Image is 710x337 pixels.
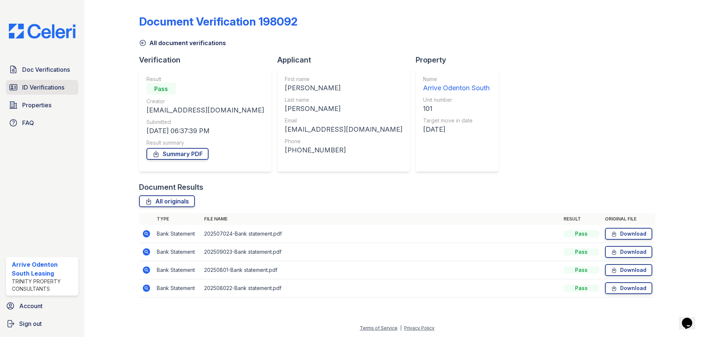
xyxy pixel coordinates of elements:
[22,118,34,127] span: FAQ
[360,325,398,331] a: Terms of Service
[3,316,81,331] a: Sign out
[6,62,78,77] a: Doc Verifications
[201,243,561,261] td: 202509023-Bank statement.pdf
[3,299,81,313] a: Account
[146,139,264,146] div: Result summary
[201,213,561,225] th: File name
[146,98,264,105] div: Creator
[19,319,42,328] span: Sign out
[285,124,402,135] div: [EMAIL_ADDRESS][DOMAIN_NAME]
[146,105,264,115] div: [EMAIL_ADDRESS][DOMAIN_NAME]
[22,83,64,92] span: ID Verifications
[423,83,490,93] div: Arrive Odenton South
[154,243,201,261] td: Bank Statement
[423,124,490,135] div: [DATE]
[423,117,490,124] div: Target move in date
[201,279,561,297] td: 202508022-Bank statement.pdf
[22,65,70,74] span: Doc Verifications
[605,264,652,276] a: Download
[285,138,402,145] div: Phone
[146,126,264,136] div: [DATE] 06:37:39 PM
[423,75,490,83] div: Name
[22,101,51,109] span: Properties
[285,75,402,83] div: First name
[139,38,226,47] a: All document verifications
[154,225,201,243] td: Bank Statement
[146,118,264,126] div: Submitted
[6,115,78,130] a: FAQ
[154,261,201,279] td: Bank Statement
[146,83,176,95] div: Pass
[285,83,402,93] div: [PERSON_NAME]
[400,325,402,331] div: |
[154,213,201,225] th: Type
[139,55,277,65] div: Verification
[3,24,81,38] img: CE_Logo_Blue-a8612792a0a2168367f1c8372b55b34899dd931a85d93a1a3d3e32e68fde9ad4.png
[139,15,298,28] div: Document Verification 198092
[12,260,75,278] div: Arrive Odenton South Leasing
[146,75,264,83] div: Result
[605,282,652,294] a: Download
[285,104,402,114] div: [PERSON_NAME]
[139,195,195,207] a: All originals
[201,261,561,279] td: 20250801-Bank statement.pdf
[679,307,703,330] iframe: chat widget
[12,278,75,293] div: Trinity Property Consultants
[19,301,43,310] span: Account
[416,55,504,65] div: Property
[561,213,602,225] th: Result
[423,75,490,93] a: Name Arrive Odenton South
[602,213,655,225] th: Original file
[277,55,416,65] div: Applicant
[605,228,652,240] a: Download
[605,246,652,258] a: Download
[423,104,490,114] div: 101
[6,98,78,112] a: Properties
[285,117,402,124] div: Email
[564,284,599,292] div: Pass
[564,266,599,274] div: Pass
[201,225,561,243] td: 202507024-Bank statement.pdf
[564,230,599,237] div: Pass
[285,96,402,104] div: Last name
[285,145,402,155] div: [PHONE_NUMBER]
[139,182,203,192] div: Document Results
[423,96,490,104] div: Unit number
[404,325,435,331] a: Privacy Policy
[6,80,78,95] a: ID Verifications
[146,148,209,160] a: Summary PDF
[564,248,599,256] div: Pass
[154,279,201,297] td: Bank Statement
